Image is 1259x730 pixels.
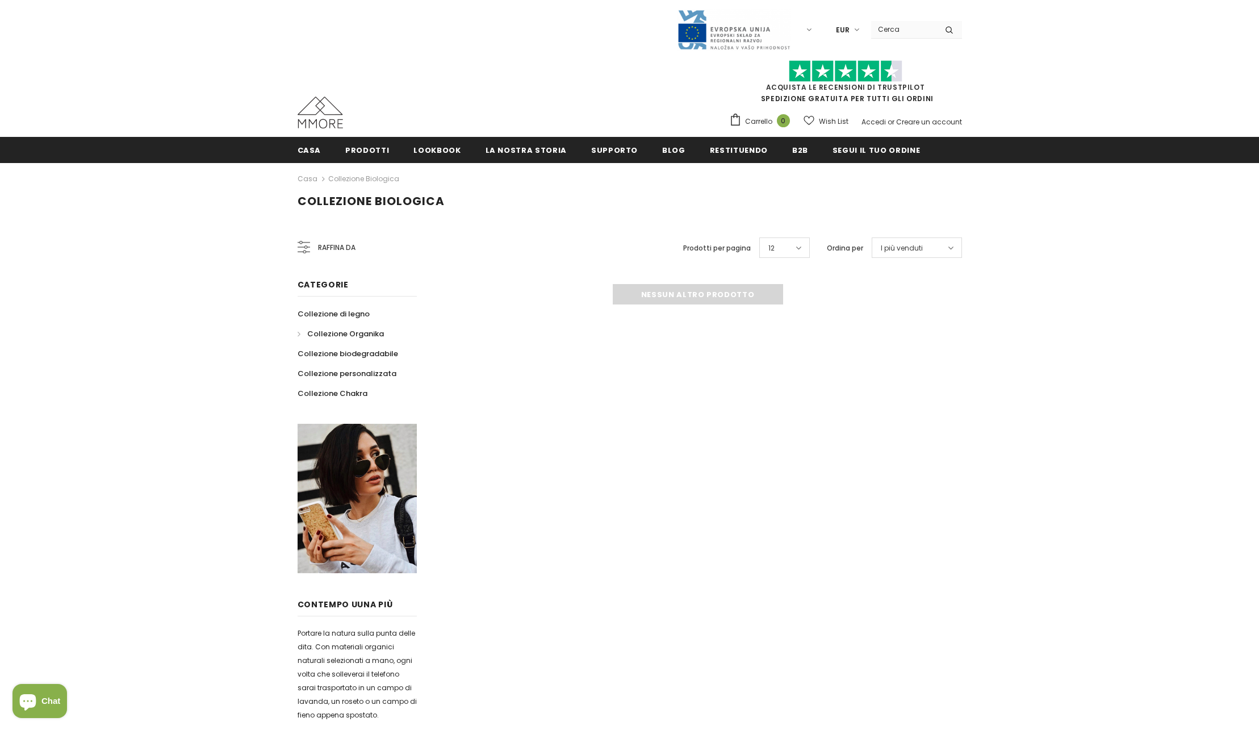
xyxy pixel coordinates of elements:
img: Fidati di Pilot Stars [789,60,902,82]
span: contempo uUna più [298,599,393,610]
span: Segui il tuo ordine [833,145,920,156]
span: B2B [792,145,808,156]
span: SPEDIZIONE GRATUITA PER TUTTI GLI ORDINI [729,65,962,103]
a: Acquista le recensioni di TrustPilot [766,82,925,92]
span: Collezione biologica [298,193,445,209]
span: Categorie [298,279,349,290]
span: Collezione di legno [298,308,370,319]
a: Collezione Chakra [298,383,367,403]
a: Collezione biodegradabile [298,344,398,364]
span: 12 [768,243,775,254]
span: Collezione personalizzata [298,368,396,379]
a: Collezione biologica [328,174,399,183]
span: Collezione Organika [307,328,384,339]
span: EUR [836,24,850,36]
a: Collezione di legno [298,304,370,324]
span: Carrello [745,116,772,127]
a: Javni Razpis [677,24,790,34]
a: Segui il tuo ordine [833,137,920,162]
a: Blog [662,137,685,162]
span: or [888,117,894,127]
img: Casi MMORE [298,97,343,128]
a: Restituendo [710,137,768,162]
img: Javni Razpis [677,9,790,51]
a: Creare un account [896,117,962,127]
input: Search Site [871,21,936,37]
a: Wish List [804,111,848,131]
span: 0 [777,114,790,127]
label: Prodotti per pagina [683,243,751,254]
inbox-online-store-chat: Shopify online store chat [9,684,70,721]
span: I più venduti [881,243,923,254]
a: Collezione Organika [298,324,384,344]
a: Collezione personalizzata [298,364,396,383]
span: Casa [298,145,321,156]
label: Ordina per [827,243,863,254]
a: La nostra storia [486,137,567,162]
a: Carrello 0 [729,113,796,130]
span: Blog [662,145,685,156]
a: supporto [591,137,638,162]
span: Lookbook [413,145,461,156]
a: B2B [792,137,808,162]
span: Restituendo [710,145,768,156]
a: Casa [298,137,321,162]
span: Raffina da [318,241,355,254]
span: supporto [591,145,638,156]
span: La nostra storia [486,145,567,156]
a: Casa [298,172,317,186]
span: Collezione biodegradabile [298,348,398,359]
a: Accedi [861,117,886,127]
span: Collezione Chakra [298,388,367,399]
a: Prodotti [345,137,389,162]
span: Wish List [819,116,848,127]
a: Lookbook [413,137,461,162]
span: Prodotti [345,145,389,156]
p: Portare la natura sulla punta delle dita. Con materiali organici naturali selezionati a mano, ogn... [298,627,417,722]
